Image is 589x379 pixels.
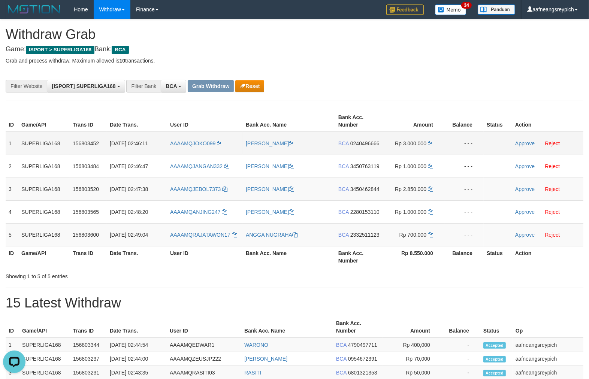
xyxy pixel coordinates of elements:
[395,163,426,169] span: Rp 1.000.000
[428,163,433,169] a: Copy 1000000 to clipboard
[441,352,480,366] td: -
[170,209,227,215] a: AAAAMQANJING247
[515,140,535,146] a: Approve
[18,200,70,223] td: SUPERLIGA168
[483,342,506,349] span: Accepted
[350,163,380,169] span: Copy 3450763119 to clipboard
[6,46,583,53] h4: Game: Bank:
[515,163,535,169] a: Approve
[428,232,433,238] a: Copy 700000 to clipboard
[385,246,444,267] th: Rp 8.550.000
[386,4,424,15] img: Feedback.jpg
[73,140,99,146] span: 156803452
[335,110,385,132] th: Bank Acc. Number
[350,186,380,192] span: Copy 3450462844 to clipboard
[18,223,70,246] td: SUPERLIGA168
[350,209,380,215] span: Copy 2280153110 to clipboard
[385,110,444,132] th: Amount
[18,178,70,200] td: SUPERLIGA168
[170,186,221,192] span: AAAAMQJEBOL7373
[441,338,480,352] td: -
[441,316,480,338] th: Balance
[6,155,18,178] td: 2
[6,223,18,246] td: 5
[444,200,484,223] td: - - -
[338,209,349,215] span: BCA
[6,27,583,42] h1: Withdraw Grab
[110,232,148,238] span: [DATE] 02:49:04
[110,140,148,146] span: [DATE] 02:46:11
[107,110,167,132] th: Date Trans.
[338,163,349,169] span: BCA
[18,246,70,267] th: Game/API
[19,316,70,338] th: Game/API
[246,186,294,192] a: [PERSON_NAME]
[18,155,70,178] td: SUPERLIGA168
[167,110,243,132] th: User ID
[478,4,515,15] img: panduan.png
[395,186,426,192] span: Rp 2.850.000
[18,110,70,132] th: Game/API
[480,316,513,338] th: Status
[107,338,167,352] td: [DATE] 02:44:54
[244,356,287,362] a: [PERSON_NAME]
[166,83,177,89] span: BCA
[545,186,560,192] a: Reject
[512,246,583,267] th: Action
[246,209,294,215] a: [PERSON_NAME]
[435,4,466,15] img: Button%20Memo.svg
[161,80,186,93] button: BCA
[513,316,583,338] th: Op
[444,155,484,178] td: - - -
[444,223,484,246] td: - - -
[235,80,264,92] button: Reset
[110,186,148,192] span: [DATE] 02:47:38
[246,140,294,146] a: [PERSON_NAME]
[515,209,535,215] a: Approve
[107,352,167,366] td: [DATE] 02:44:00
[6,80,47,93] div: Filter Website
[73,163,99,169] span: 156803484
[6,295,583,310] h1: 15 Latest Withdraw
[70,110,107,132] th: Trans ID
[336,356,347,362] span: BCA
[395,209,426,215] span: Rp 1.000.000
[545,209,560,215] a: Reject
[244,342,268,348] a: WARONO
[6,178,18,200] td: 3
[545,163,560,169] a: Reject
[19,338,70,352] td: SUPERLIGA168
[170,232,230,238] span: AAAAMQRAJATAWON17
[167,316,241,338] th: User ID
[243,246,335,267] th: Bank Acc. Name
[107,246,167,267] th: Date Trans.
[167,338,241,352] td: AAAAMQEDWAR1
[338,232,349,238] span: BCA
[399,232,426,238] span: Rp 700.000
[444,246,484,267] th: Balance
[383,316,441,338] th: Amount
[52,83,115,89] span: [ISPORT] SUPERLIGA168
[170,186,227,192] a: AAAAMQJEBOL7373
[70,246,107,267] th: Trans ID
[484,110,512,132] th: Status
[348,342,377,348] span: Copy 4790497711 to clipboard
[170,163,229,169] a: AAAAMQJANGAN332
[383,352,441,366] td: Rp 70,000
[513,338,583,352] td: aafneangsreypich
[170,163,223,169] span: AAAAMQJANGAN332
[126,80,161,93] div: Filter Bank
[170,140,215,146] span: AAAAMQJOKO099
[70,316,107,338] th: Trans ID
[444,110,484,132] th: Balance
[6,338,19,352] td: 1
[73,232,99,238] span: 156803600
[428,186,433,192] a: Copy 2850000 to clipboard
[167,246,243,267] th: User ID
[6,132,18,155] td: 1
[170,140,222,146] a: AAAAMQJOKO099
[6,316,19,338] th: ID
[6,246,18,267] th: ID
[428,140,433,146] a: Copy 3000000 to clipboard
[335,246,385,267] th: Bank Acc. Number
